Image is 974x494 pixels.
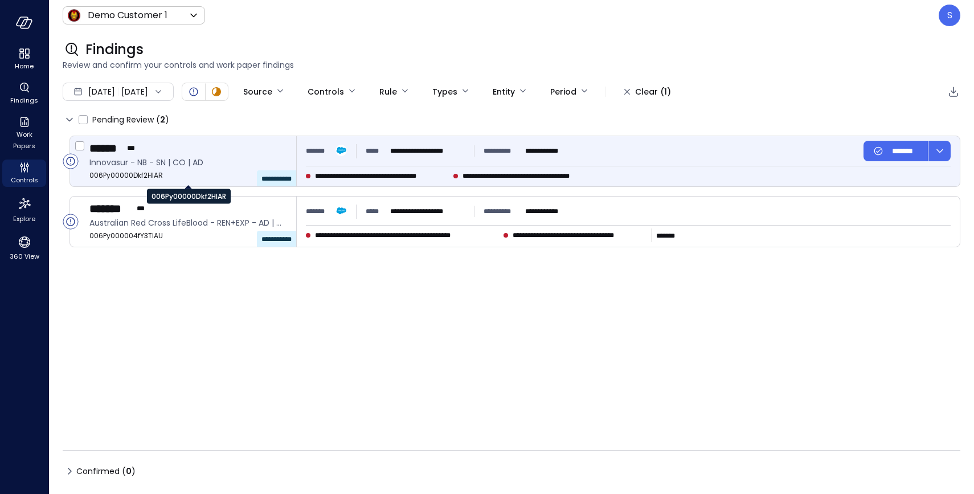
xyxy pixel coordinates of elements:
[88,85,115,98] span: [DATE]
[92,111,169,129] span: Pending Review
[7,129,42,152] span: Work Papers
[550,82,576,101] div: Period
[379,82,397,101] div: Rule
[63,59,960,71] span: Review and confirm your controls and work paper findings
[863,141,951,161] div: Button group with a nested menu
[2,194,46,226] div: Explore
[160,114,165,125] span: 2
[63,153,79,169] div: Open
[89,217,287,229] span: Australian Red Cross LifeBlood - REN+EXP - AD | CO | PS
[10,251,39,262] span: 360 View
[493,82,515,101] div: Entity
[947,85,960,99] div: Export to CSV
[210,85,223,99] div: In Progress
[76,462,136,480] span: Confirmed
[243,82,272,101] div: Source
[2,160,46,187] div: Controls
[2,232,46,263] div: 360 View
[939,5,960,26] div: Steve Sovik
[635,85,671,99] div: Clear (1)
[947,9,952,22] p: S
[10,95,38,106] span: Findings
[122,465,136,477] div: ( )
[88,9,167,22] p: Demo Customer 1
[308,82,344,101] div: Controls
[2,46,46,73] div: Home
[63,214,79,230] div: Open
[432,82,457,101] div: Types
[187,85,200,99] div: Open
[126,466,132,477] span: 0
[928,141,951,161] button: dropdown-icon-button
[13,213,35,224] span: Explore
[15,60,34,72] span: Home
[156,113,169,126] div: ( )
[147,189,231,204] div: 006Py00000Dkf2HIAR
[615,82,680,101] button: Clear (1)
[85,40,144,59] span: Findings
[11,174,38,186] span: Controls
[2,80,46,107] div: Findings
[89,156,287,169] span: Innovasur - NB - SN | CO | AD
[67,9,81,22] img: Icon
[2,114,46,153] div: Work Papers
[89,170,287,181] span: 006Py00000Dkf2HIAR
[89,230,287,242] span: 006Py000004fY3TIAU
